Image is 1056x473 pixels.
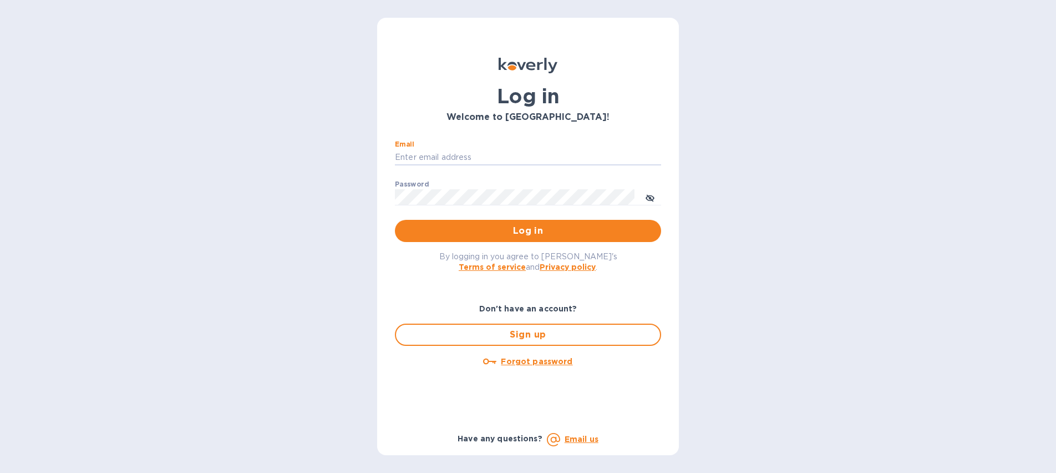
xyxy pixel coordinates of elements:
button: Log in [395,220,661,242]
h3: Welcome to [GEOGRAPHIC_DATA]! [395,112,661,123]
button: Sign up [395,324,661,346]
span: Log in [404,224,652,238]
a: Terms of service [459,263,526,271]
button: toggle password visibility [639,186,661,208]
img: Koverly [499,58,557,73]
span: Sign up [405,328,651,341]
b: Don't have an account? [479,304,577,313]
u: Forgot password [501,357,572,366]
label: Password [395,181,429,188]
input: Enter email address [395,149,661,166]
a: Privacy policy [540,263,596,271]
b: Have any questions? [458,434,542,443]
h1: Log in [395,84,661,108]
span: By logging in you agree to [PERSON_NAME]'s and . [439,252,617,271]
label: Email [395,141,414,148]
a: Email us [565,435,598,444]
